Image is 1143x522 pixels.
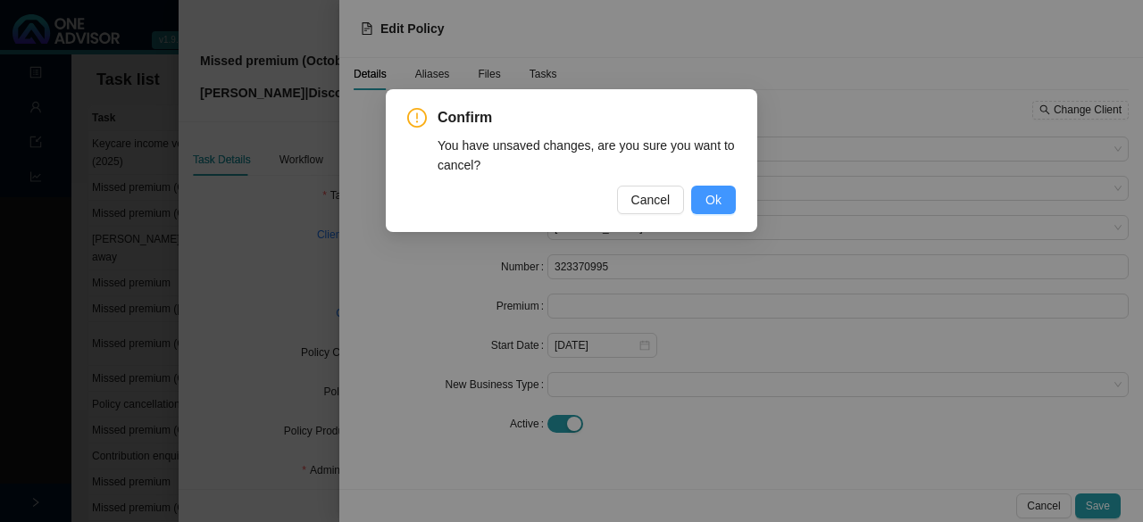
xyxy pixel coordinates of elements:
button: Ok [691,186,736,214]
div: You have unsaved changes, are you sure you want to cancel? [438,136,736,175]
button: Cancel [617,186,685,214]
span: Ok [705,190,722,210]
span: Confirm [438,107,736,128]
span: exclamation-circle [407,108,427,128]
span: Cancel [631,190,671,210]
